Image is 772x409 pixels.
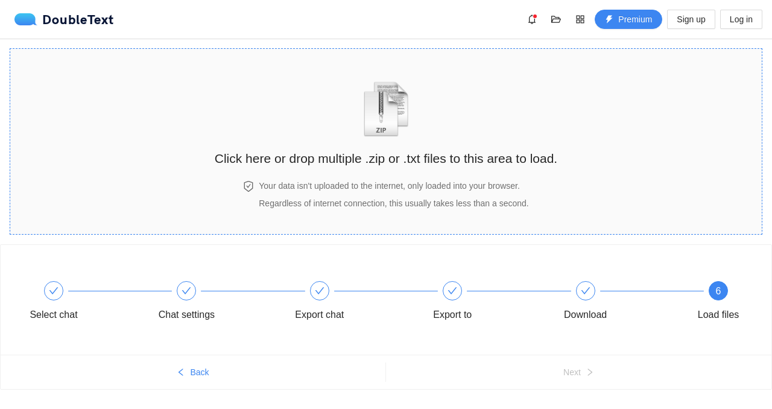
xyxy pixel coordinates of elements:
[14,13,114,25] a: logoDoubleText
[571,14,589,24] span: appstore
[243,181,254,192] span: safety-certificate
[49,286,59,296] span: check
[677,13,705,26] span: Sign up
[618,13,652,26] span: Premium
[190,366,209,379] span: Back
[448,286,457,296] span: check
[1,363,385,382] button: leftBack
[551,281,683,325] div: Download
[667,10,715,29] button: Sign up
[19,281,151,325] div: Select chat
[295,305,344,325] div: Export chat
[259,179,528,192] h4: Your data isn't uploaded to the internet, only loaded into your browser.
[581,286,590,296] span: check
[571,10,590,29] button: appstore
[564,305,607,325] div: Download
[720,10,762,29] button: Log in
[177,368,185,378] span: left
[315,286,324,296] span: check
[14,13,42,25] img: logo
[358,81,414,137] img: zipOrTextIcon
[522,10,542,29] button: bell
[595,10,662,29] button: thunderboltPremium
[716,286,721,296] span: 6
[546,10,566,29] button: folder-open
[151,281,284,325] div: Chat settings
[417,281,550,325] div: Export to
[683,281,753,325] div: 6Load files
[523,14,541,24] span: bell
[215,148,557,168] h2: Click here or drop multiple .zip or .txt files to this area to load.
[259,198,528,208] span: Regardless of internet connection, this usually takes less than a second.
[386,363,771,382] button: Nextright
[30,305,77,325] div: Select chat
[547,14,565,24] span: folder-open
[182,286,191,296] span: check
[285,281,417,325] div: Export chat
[605,15,613,25] span: thunderbolt
[698,305,739,325] div: Load files
[433,305,472,325] div: Export to
[14,13,114,25] div: DoubleText
[159,305,215,325] div: Chat settings
[730,13,753,26] span: Log in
